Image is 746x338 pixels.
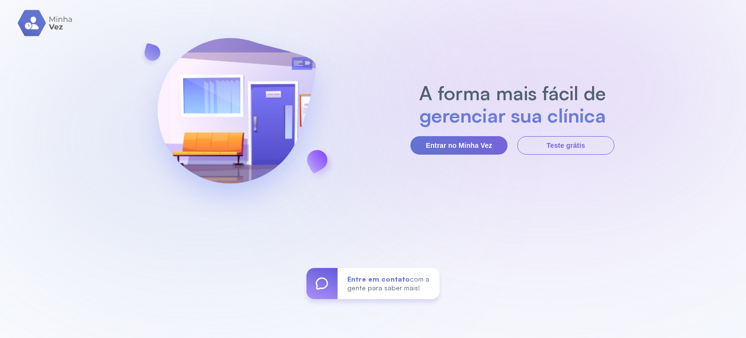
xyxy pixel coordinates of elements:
h2: gerenciar sua clínica [414,104,611,126]
img: logo.svg [17,10,73,36]
a: Entre em contatocom a gente para saber mais! [306,268,440,299]
button: Entrar no Minha Vez [410,136,508,155]
h2: A forma mais fácil de [414,82,611,104]
div: com a gente para saber mais! [338,268,440,299]
span: Entre em contato [347,275,410,283]
button: Teste grátis [517,136,614,155]
img: banner-login.svg [132,12,341,224]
